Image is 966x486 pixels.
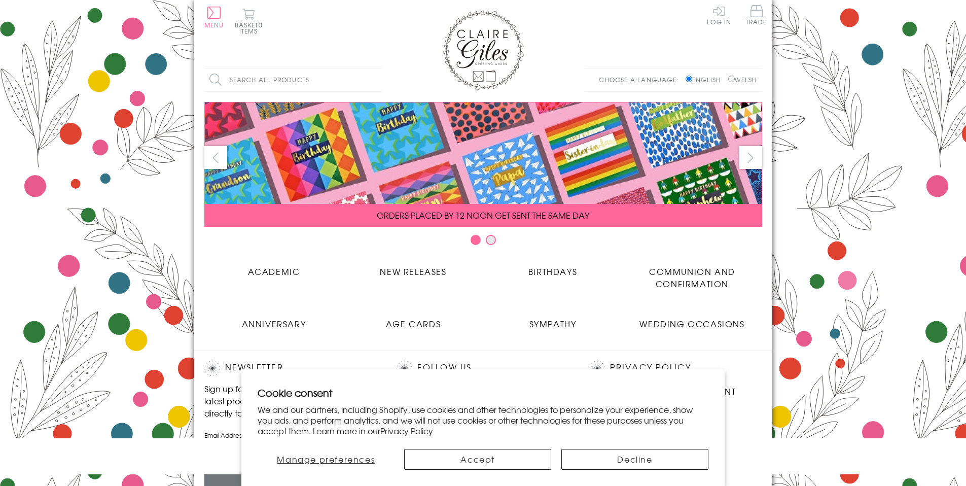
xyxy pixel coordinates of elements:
span: Menu [204,20,224,29]
a: Wedding Occasions [623,310,762,330]
p: We and our partners, including Shopify, use cookies and other technologies to personalize your ex... [258,404,708,436]
a: Anniversary [204,310,344,330]
a: New Releases [344,258,483,277]
a: Academic [204,258,344,277]
a: Log In [707,5,731,25]
span: Trade [746,5,767,25]
input: Search all products [204,68,382,91]
button: next [739,146,762,169]
h2: Follow Us [397,361,569,376]
p: Choose a language: [599,75,684,84]
span: Wedding Occasions [639,318,744,330]
input: Welsh [728,76,735,82]
span: Age Cards [386,318,441,330]
input: Search [372,68,382,91]
span: Anniversary [242,318,306,330]
button: Menu [204,7,224,28]
button: Accept [404,449,551,470]
a: Privacy Policy [380,425,433,437]
span: Sympathy [529,318,577,330]
button: Basket0 items [235,8,263,34]
label: Welsh [728,75,757,84]
span: 0 items [239,20,263,36]
a: Sympathy [483,310,623,330]
img: Claire Giles Greetings Cards [443,10,524,90]
input: English [686,76,692,82]
div: Carousel Pagination [204,234,762,250]
button: Carousel Page 1 (Current Slide) [471,235,481,245]
h2: Cookie consent [258,386,708,400]
button: Manage preferences [258,449,394,470]
button: Decline [561,449,708,470]
span: Birthdays [528,265,577,277]
span: Manage preferences [277,453,375,465]
span: New Releases [380,265,446,277]
button: prev [204,146,227,169]
label: English [686,75,726,84]
label: Email Address [204,431,377,440]
span: Academic [248,265,300,277]
a: Trade [746,5,767,27]
h2: Newsletter [204,361,377,376]
button: Carousel Page 2 [486,235,496,245]
a: Communion and Confirmation [623,258,762,290]
a: Birthdays [483,258,623,277]
a: Age Cards [344,310,483,330]
a: Privacy Policy [610,361,691,374]
p: Sign up for our newsletter to receive the latest product launches, news and offers directly to yo... [204,383,377,419]
span: ORDERS PLACED BY 12 NOON GET SENT THE SAME DAY [377,209,589,221]
span: Communion and Confirmation [649,265,735,290]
